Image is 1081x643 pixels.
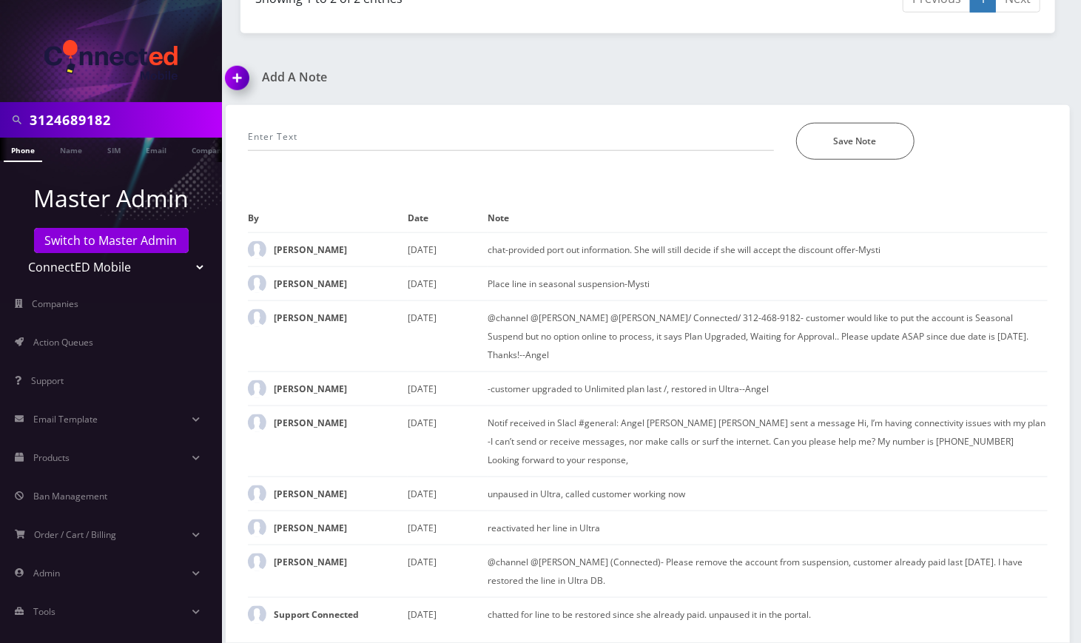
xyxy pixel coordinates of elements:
span: Companies [33,297,79,310]
td: [DATE] [408,597,488,631]
input: Enter Text [248,123,774,151]
strong: [PERSON_NAME] [274,522,347,534]
strong: [PERSON_NAME] [274,383,347,395]
td: chat-provided port out information. She will still decide if she will accept the discount offer-M... [488,232,1048,266]
span: Ban Management [33,490,107,502]
span: Products [33,451,70,464]
a: Company [184,138,234,161]
input: Search in Company [30,106,218,134]
th: Date [408,204,488,232]
span: Email Template [33,413,98,425]
a: Switch to Master Admin [34,228,189,253]
th: By [248,204,408,232]
td: [DATE] [408,545,488,597]
th: Note [488,204,1048,232]
strong: [PERSON_NAME] [274,556,347,568]
strong: Support Connected [274,608,359,621]
td: unpaused in Ultra, called customer working now [488,477,1048,511]
td: Notif received in Slacl #general: Angel [PERSON_NAME] [PERSON_NAME] sent a message Hi, I’m having... [488,405,1048,477]
span: Tools [33,605,55,618]
td: [DATE] [408,405,488,477]
a: Add A Note [226,70,637,84]
img: ConnectED Mobile [44,40,178,80]
a: SIM [100,138,128,161]
a: Phone [4,138,42,162]
span: Admin [33,567,60,579]
span: Action Queues [33,336,93,349]
a: Name [53,138,90,161]
strong: [PERSON_NAME] [274,488,347,500]
td: @channel @[PERSON_NAME] (Connected)- Please remove the account from suspension, customer already ... [488,545,1048,597]
td: Place line in seasonal suspension-Mysti [488,266,1048,300]
strong: [PERSON_NAME] [274,312,347,324]
td: -customer upgraded to Unlimited plan last /, restored in Ultra--Angel [488,371,1048,405]
span: Order / Cart / Billing [35,528,117,541]
td: reactivated her line in Ultra [488,511,1048,545]
button: Save Note [796,123,915,160]
td: [DATE] [408,477,488,511]
td: chatted for line to be restored since she already paid. unpaused it in the portal. [488,597,1048,631]
td: [DATE] [408,371,488,405]
span: Support [31,374,64,387]
td: [DATE] [408,266,488,300]
td: [DATE] [408,511,488,545]
td: @channel @[PERSON_NAME] @[PERSON_NAME]/ Connected/ 312-468-9182- customer would like to put the a... [488,300,1048,371]
a: Email [138,138,174,161]
strong: [PERSON_NAME] [274,277,347,290]
td: [DATE] [408,232,488,266]
td: [DATE] [408,300,488,371]
strong: [PERSON_NAME] [274,417,347,429]
strong: [PERSON_NAME] [274,243,347,256]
